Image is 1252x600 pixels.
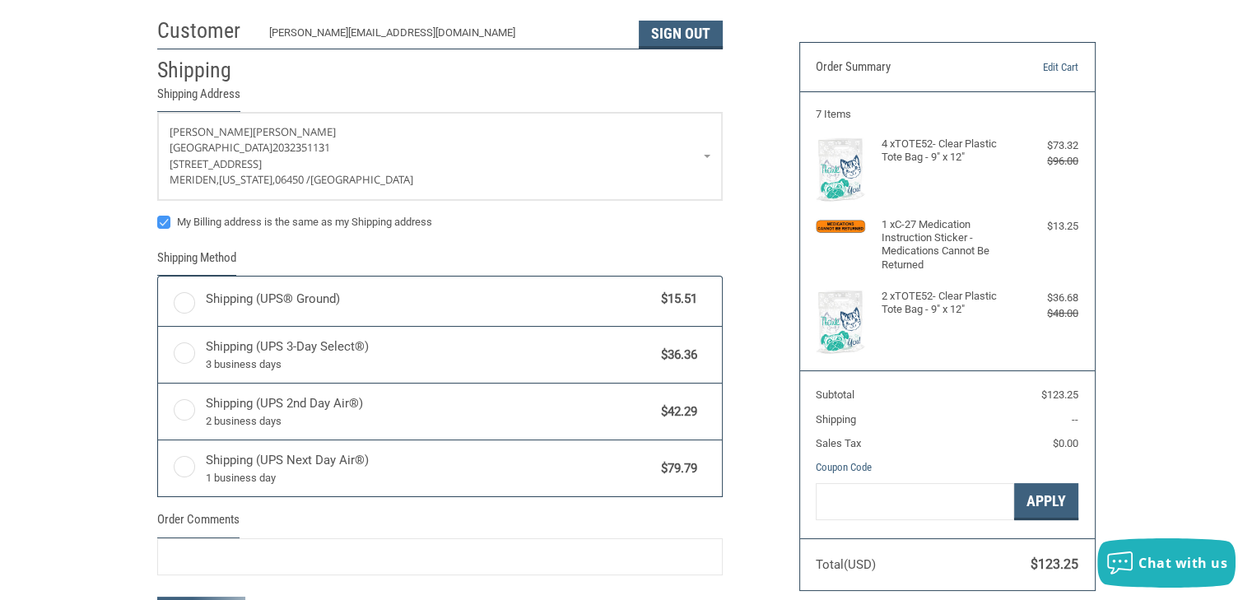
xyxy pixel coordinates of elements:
span: $79.79 [654,459,698,478]
span: Chat with us [1138,554,1227,572]
legend: Order Comments [157,510,240,537]
span: Meriden, [170,172,219,187]
div: [PERSON_NAME][EMAIL_ADDRESS][DOMAIN_NAME] [269,25,622,49]
h4: 4 x TOTE52- Clear Plastic Tote Bag - 9" x 12" [882,137,1009,165]
span: Shipping [816,413,856,426]
div: $36.68 [1012,290,1078,306]
a: Edit Cart [994,59,1078,76]
button: Sign Out [639,21,723,49]
h4: 1 x C-27 Medication Instruction Sticker - Medications Cannot Be Returned [882,218,1009,272]
h3: Order Summary [816,59,994,76]
div: $96.00 [1012,153,1078,170]
span: [GEOGRAPHIC_DATA] [310,172,413,187]
button: Chat with us [1097,538,1236,588]
span: Shipping (UPS 3-Day Select®) [206,337,654,372]
span: Shipping (UPS Next Day Air®) [206,451,654,486]
span: [PERSON_NAME] [253,124,336,139]
a: Enter or select a different address [158,113,722,200]
span: $36.36 [654,346,698,365]
span: Shipping (UPS 2nd Day Air®) [206,394,654,429]
h2: Shipping [157,57,254,84]
button: Apply [1014,483,1078,520]
span: 06450 / [275,172,310,187]
a: Coupon Code [816,461,872,473]
span: -- [1072,413,1078,426]
h2: Customer [157,17,254,44]
span: Total (USD) [816,557,876,572]
div: $73.32 [1012,137,1078,154]
h4: 2 x TOTE52- Clear Plastic Tote Bag - 9" x 12" [882,290,1009,317]
span: [GEOGRAPHIC_DATA] [170,140,272,155]
span: [STREET_ADDRESS] [170,156,262,171]
span: $15.51 [654,290,698,309]
span: $42.29 [654,402,698,421]
span: 2 business days [206,413,654,430]
span: [PERSON_NAME] [170,124,253,139]
span: $123.25 [1041,388,1078,401]
span: Shipping (UPS® Ground) [206,290,654,309]
h3: 7 Items [816,108,1078,121]
span: 2032351131 [272,140,330,155]
span: $123.25 [1031,556,1078,572]
legend: Shipping Address [157,85,240,112]
span: 3 business days [206,356,654,373]
span: Subtotal [816,388,854,401]
input: Gift Certificate or Coupon Code [816,483,1014,520]
span: [US_STATE], [219,172,275,187]
div: $13.25 [1012,218,1078,235]
span: $0.00 [1053,437,1078,449]
span: Sales Tax [816,437,861,449]
legend: Shipping Method [157,249,236,276]
span: 1 business day [206,470,654,486]
label: My Billing address is the same as my Shipping address [157,216,723,229]
div: $48.00 [1012,305,1078,322]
